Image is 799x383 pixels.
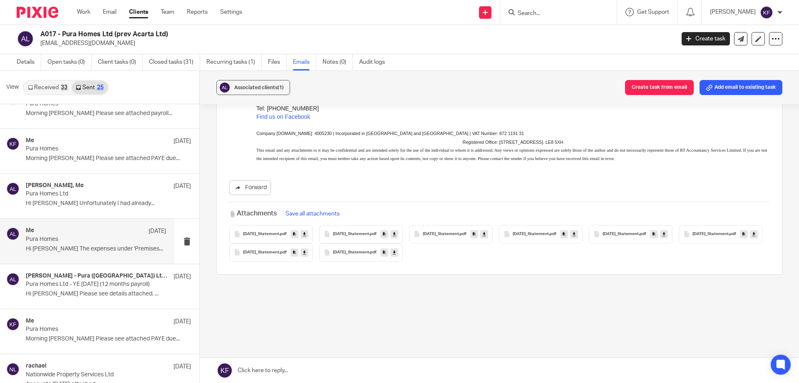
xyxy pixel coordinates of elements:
p: Pura Homes [26,100,158,108]
button: [DATE]_Statement.pdf [589,225,672,243]
span: £ 300.00 [149,346,168,360]
img: svg%3E [6,273,20,286]
a: Email [103,8,117,16]
p: Morning [PERSON_NAME] Please see attached payroll... [26,110,191,117]
p: [DATE] [174,363,191,371]
span: HSBC PREMIER543458 543458******9421 [44,331,110,345]
span: BP [30,263,38,270]
button: [DATE]_Statement.pdf [319,225,403,243]
span: [DATE]_Statement [692,232,729,237]
a: Emails [293,54,316,70]
a: Files [268,54,287,70]
button: Save all attachments [283,209,342,218]
span: .pdf [279,250,287,255]
span: HSBC PREMIER543458 543458******9421 [44,271,110,285]
p: Morning [PERSON_NAME] Please see attached PAYE due... [26,335,191,343]
h4: Me [26,227,34,234]
p: [DATE] [174,273,191,281]
a: Team [161,8,174,16]
button: [DATE]_Statement.pdf [409,225,493,243]
span: [DATE]_Statement [243,232,279,237]
a: Clients [129,8,148,16]
div: 25 [97,85,104,90]
a: Create task [682,32,730,45]
p: [EMAIL_ADDRESS][DOMAIN_NAME] [40,39,669,48]
h3: Attachments [229,209,277,218]
span: [DATE]_Statement [333,232,369,237]
span: .pdf [369,250,377,255]
span: [DATE] [10,278,29,285]
span: HSBC PREMIER543458 543458******9421 [44,346,110,360]
span: HSBC PREMIER543458 543458******9421 [44,256,110,270]
span: [DATE]_Statement [333,250,369,255]
a: Client tasks (0) [98,54,143,70]
h4: [PERSON_NAME] - Pura ([GEOGRAPHIC_DATA]) Ltd, [PERSON_NAME] - Pura Pharma, Me [26,273,169,280]
span: Get Support [637,9,669,15]
span: BP [30,293,38,300]
button: [DATE]_Statement.pdf [229,225,313,243]
span: [DATE] [10,338,29,345]
span: [DATE] [10,293,29,300]
span: BP [30,338,38,345]
span: [DATE]_Statement [423,232,459,237]
p: Hi [PERSON_NAME] The expenses under 'Premises... [26,245,166,253]
p: [DATE] [174,137,191,145]
span: [DATE] [10,323,29,330]
p: Pura Homes [26,145,158,153]
span: View [6,83,19,92]
h4: Me [26,318,34,325]
img: svg%3E [6,182,20,195]
p: Pura Homes [26,236,138,243]
span: BP [30,323,38,330]
span: £ 1,000.00 [149,286,173,300]
p: Pura Homes Ltd [26,190,158,198]
a: Audit logs [359,54,391,70]
span: [DATE]_Statement [513,232,549,237]
a: Work [77,8,90,16]
span: £ 500.00 [149,271,168,285]
span: .pdf [639,232,646,237]
a: Reports [187,8,208,16]
a: Notes (0) [323,54,353,70]
span: BP [30,308,38,315]
span: .pdf [549,232,556,237]
span: BP [30,278,38,285]
img: svg%3E [17,30,34,48]
span: HSBC PREMIER543458 543458******9421 [44,240,110,255]
a: Settings [220,8,242,16]
span: .pdf [459,232,466,237]
span: £ 823.83 [149,331,168,345]
button: Create task from email [625,80,694,95]
img: svg%3E [218,81,231,94]
p: Pura Homes [26,326,158,333]
a: Forward [229,180,271,195]
img: svg%3E [6,137,20,150]
span: £ 1,000.00 [149,301,173,315]
img: Pixie [17,7,58,18]
span: [DATE]_Statement [603,232,639,237]
span: HSBC PREMIER543458 543458******9421 [44,316,110,330]
h2: A017 - Pura Homes Ltd (prev Acarta Ltd) [40,30,543,39]
a: Received33 [24,81,72,94]
p: Hi [PERSON_NAME] Unfortunately I had already... [26,200,191,207]
span: £ 1,000.00 [149,256,173,270]
img: svg%3E [6,363,20,376]
p: Pura Homes Ltd - YE [DATE] (12 months payroll) [26,281,158,288]
p: [DATE] [174,182,191,190]
button: Add email to existing task [700,80,782,95]
p: Morning [PERSON_NAME] Please see attached PAYE due... [26,155,191,162]
span: £ 2,000.00 [149,240,173,255]
span: [DATE] [10,263,29,270]
img: svg%3E [6,318,20,331]
button: [DATE]_Statement.pdf [499,225,583,243]
p: [DATE] [174,318,191,326]
a: Sent25 [72,81,107,94]
a: Details [17,54,41,70]
input: Search [517,10,592,18]
a: Closed tasks (31) [149,54,200,70]
span: Associated clients [234,85,284,90]
span: BP [30,353,38,360]
span: HSBC PREMIER543458 543458******9421 [44,286,110,300]
p: Nationwide Property Services Ltd [26,371,158,378]
span: [DATE] [10,248,29,255]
